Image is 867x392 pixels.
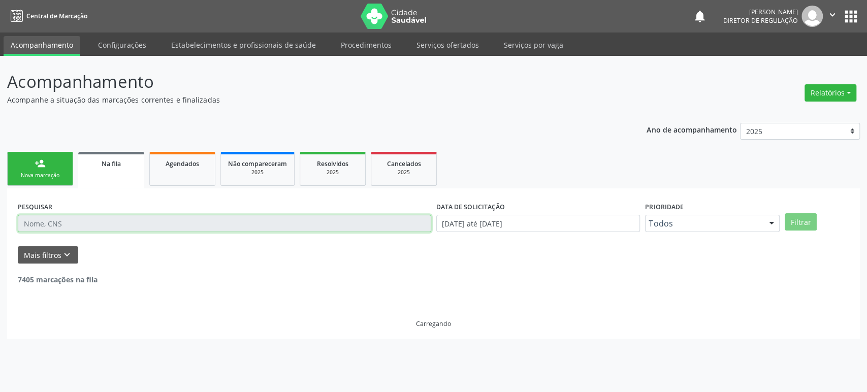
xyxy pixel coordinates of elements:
[645,199,683,215] label: Prioridade
[801,6,823,27] img: img
[7,94,604,105] p: Acompanhe a situação das marcações correntes e finalizadas
[228,169,287,176] div: 2025
[723,16,798,25] span: Diretor de regulação
[842,8,860,25] button: apps
[649,218,758,228] span: Todos
[823,6,842,27] button: 
[436,199,505,215] label: DATA DE SOLICITAÇÃO
[827,9,838,20] i: 
[61,249,73,260] i: keyboard_arrow_down
[785,213,817,231] button: Filtrar
[647,123,736,136] p: Ano de acompanhamento
[91,36,153,54] a: Configurações
[317,159,348,168] span: Resolvidos
[7,69,604,94] p: Acompanhamento
[693,9,707,23] button: notifications
[497,36,570,54] a: Serviços por vaga
[307,169,358,176] div: 2025
[723,8,798,16] div: [PERSON_NAME]
[378,169,429,176] div: 2025
[18,275,98,284] strong: 7405 marcações na fila
[35,158,46,169] div: person_add
[387,159,421,168] span: Cancelados
[18,215,431,232] input: Nome, CNS
[4,36,80,56] a: Acompanhamento
[102,159,121,168] span: Na fila
[18,199,52,215] label: PESQUISAR
[334,36,399,54] a: Procedimentos
[7,8,87,24] a: Central de Marcação
[18,246,78,264] button: Mais filtroskeyboard_arrow_down
[416,319,451,328] div: Carregando
[228,159,287,168] span: Não compareceram
[409,36,486,54] a: Serviços ofertados
[436,215,640,232] input: Selecione um intervalo
[164,36,323,54] a: Estabelecimentos e profissionais de saúde
[15,172,66,179] div: Nova marcação
[26,12,87,20] span: Central de Marcação
[805,84,856,102] button: Relatórios
[166,159,199,168] span: Agendados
